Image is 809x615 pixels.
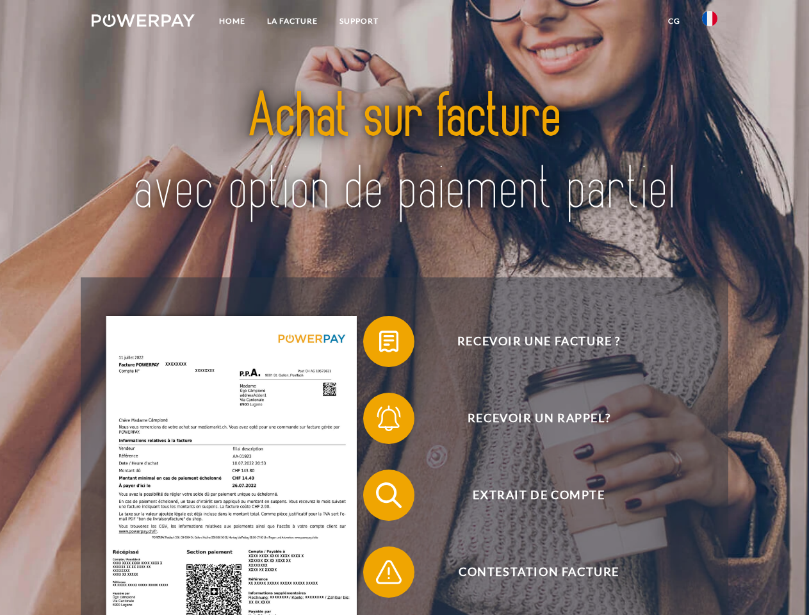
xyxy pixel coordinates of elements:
[373,479,405,511] img: qb_search.svg
[92,14,195,27] img: logo-powerpay-white.svg
[373,556,405,588] img: qb_warning.svg
[329,10,389,33] a: Support
[373,325,405,357] img: qb_bill.svg
[702,11,717,26] img: fr
[657,10,691,33] a: CG
[382,546,696,598] span: Contestation Facture
[256,10,329,33] a: LA FACTURE
[363,393,696,444] button: Recevoir un rappel?
[382,393,696,444] span: Recevoir un rappel?
[122,61,687,245] img: title-powerpay_fr.svg
[382,470,696,521] span: Extrait de compte
[382,316,696,367] span: Recevoir une facture ?
[363,316,696,367] button: Recevoir une facture ?
[373,402,405,434] img: qb_bell.svg
[363,546,696,598] button: Contestation Facture
[208,10,256,33] a: Home
[363,470,696,521] button: Extrait de compte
